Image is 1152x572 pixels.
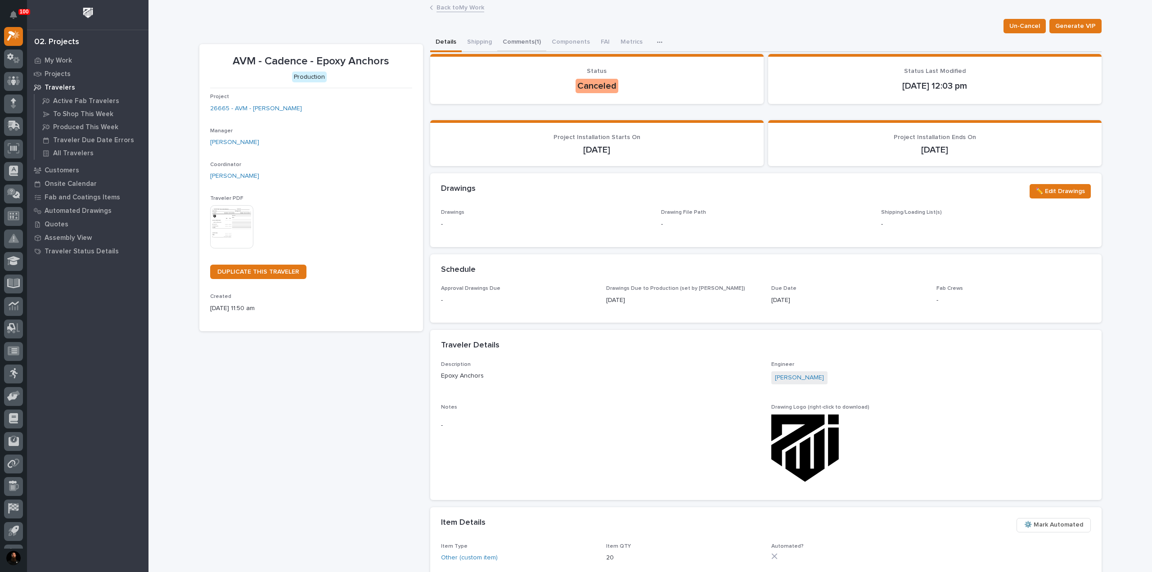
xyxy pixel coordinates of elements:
a: Travelers [27,81,148,94]
a: All Travelers [35,147,148,159]
button: FAI [595,33,615,52]
p: Projects [45,70,71,78]
a: [PERSON_NAME] [210,171,259,181]
button: Un-Cancel [1003,19,1046,33]
p: AVM - Cadence - Epoxy Anchors [210,55,412,68]
h2: Traveler Details [441,341,499,351]
span: Drawings [441,210,464,215]
p: Traveler Status Details [45,248,119,256]
button: users-avatar [4,549,23,567]
a: DUPLICATE THIS TRAVELER [210,265,306,279]
p: Epoxy Anchors [441,371,760,381]
button: ⚙️ Mark Automated [1017,518,1091,532]
span: Drawing Logo (right-click to download) [771,405,869,410]
span: Item Type [441,544,468,549]
img: Jd4UA13pvQd7pm9Nj7QXHhNt0SWBJf0lf_HV48WkbMw [771,414,839,482]
span: Coordinator [210,162,241,167]
span: Drawings Due to Production (set by [PERSON_NAME]) [606,286,745,291]
h2: Item Details [441,518,486,528]
p: 20 [606,553,760,563]
button: Shipping [462,33,497,52]
p: [DATE] [441,144,753,155]
div: Production [292,72,327,83]
div: Canceled [576,79,618,93]
button: Generate VIP [1049,19,1102,33]
p: [DATE] [606,296,760,305]
p: [DATE] [779,144,1091,155]
span: Manager [210,128,233,134]
a: [PERSON_NAME] [210,138,259,147]
a: 26665 - AVM - [PERSON_NAME] [210,104,302,113]
a: Back toMy Work [436,2,484,12]
p: [DATE] [771,296,926,305]
p: Assembly View [45,234,92,242]
a: My Work [27,54,148,67]
span: DUPLICATE THIS TRAVELER [217,269,299,275]
a: Active Fab Travelers [35,95,148,107]
span: Generate VIP [1055,21,1096,32]
a: Traveler Due Date Errors [35,134,148,146]
p: Quotes [45,221,68,229]
p: To Shop This Week [53,110,113,118]
p: All Travelers [53,149,94,158]
p: - [661,220,663,229]
button: Components [546,33,595,52]
a: To Shop This Week [35,108,148,120]
p: - [441,296,595,305]
p: Onsite Calendar [45,180,97,188]
a: Produced This Week [35,121,148,133]
span: ✏️ Edit Drawings [1035,186,1085,197]
p: - [881,220,1090,229]
p: [DATE] 11:50 am [210,304,412,313]
span: Un-Cancel [1009,21,1040,32]
p: My Work [45,57,72,65]
p: - [441,220,650,229]
a: Customers [27,163,148,177]
p: - [936,296,1091,305]
p: 100 [20,9,29,15]
span: Status [587,68,607,74]
a: Automated Drawings [27,204,148,217]
span: Project Installation Ends On [894,134,976,140]
p: Customers [45,167,79,175]
a: Quotes [27,217,148,231]
p: [DATE] 12:03 pm [779,81,1091,91]
span: Fab Crews [936,286,963,291]
h2: Schedule [441,265,476,275]
p: Traveler Due Date Errors [53,136,134,144]
span: Due Date [771,286,796,291]
p: Travelers [45,84,75,92]
span: Created [210,294,231,299]
a: Onsite Calendar [27,177,148,190]
h2: Drawings [441,184,476,194]
div: 02. Projects [34,37,79,47]
span: Project Installation Starts On [553,134,640,140]
p: - [441,421,760,430]
span: Status Last Modified [904,68,966,74]
button: Comments (1) [497,33,546,52]
span: Item QTY [606,544,631,549]
p: Produced This Week [53,123,118,131]
span: Approval Drawings Due [441,286,500,291]
button: Notifications [4,5,23,24]
a: Other (custom item) [441,553,498,563]
button: Metrics [615,33,648,52]
a: Fab and Coatings Items [27,190,148,204]
a: [PERSON_NAME] [775,373,824,383]
span: Automated? [771,544,804,549]
span: Description [441,362,471,367]
a: Projects [27,67,148,81]
button: ✏️ Edit Drawings [1030,184,1091,198]
a: Traveler Status Details [27,244,148,258]
span: Drawing File Path [661,210,706,215]
span: Shipping/Loading List(s) [881,210,942,215]
img: Workspace Logo [80,5,96,21]
span: Engineer [771,362,794,367]
div: Notifications100 [11,11,23,25]
p: Fab and Coatings Items [45,194,120,202]
p: Automated Drawings [45,207,112,215]
span: Project [210,94,229,99]
p: Active Fab Travelers [53,97,119,105]
a: Assembly View [27,231,148,244]
span: ⚙️ Mark Automated [1024,519,1083,530]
